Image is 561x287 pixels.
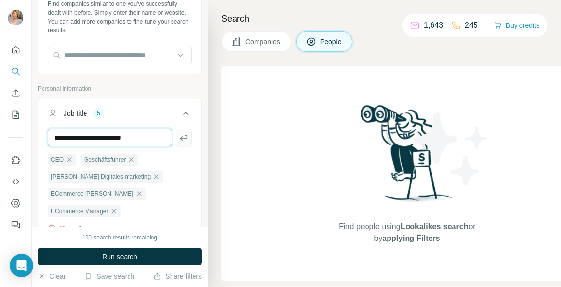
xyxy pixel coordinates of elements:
button: Run search [38,248,202,265]
button: Dashboard [8,194,23,212]
button: Clear all [48,224,81,233]
div: 100 search results remaining [82,233,157,242]
button: Job title5 [38,101,201,129]
h4: Search [221,12,549,25]
button: Clear [38,271,65,281]
button: Quick start [8,41,23,59]
p: Personal information [38,84,202,93]
span: Companies [245,37,281,47]
span: ECommerce Manager [51,207,108,215]
div: Open Intercom Messenger [10,254,33,277]
button: Share filters [153,271,202,281]
img: Surfe Illustration - Woman searching with binoculars [356,102,458,212]
div: 5 [93,109,104,118]
p: 245 [465,20,478,31]
button: My lists [8,106,23,123]
span: [PERSON_NAME] Digitales marketing [51,172,151,181]
span: Find people using or by [329,221,485,244]
button: Enrich CSV [8,84,23,102]
div: Job title [64,108,87,118]
button: Feedback [8,216,23,234]
span: Geschäftsführer [84,155,126,164]
button: Use Surfe on LinkedIn [8,151,23,169]
span: Lookalikes search [401,222,469,231]
p: 1,643 [424,20,443,31]
span: ECommerce [PERSON_NAME] [51,190,133,198]
span: Run search [102,252,137,262]
button: Search [8,63,23,80]
button: Use Surfe API [8,173,23,191]
button: Buy credits [494,19,539,32]
span: People [320,37,343,47]
span: CEO [51,155,64,164]
img: Avatar [8,10,23,25]
span: applying Filters [382,234,440,242]
button: Save search [85,271,134,281]
img: Surfe Illustration - Stars [407,105,495,193]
